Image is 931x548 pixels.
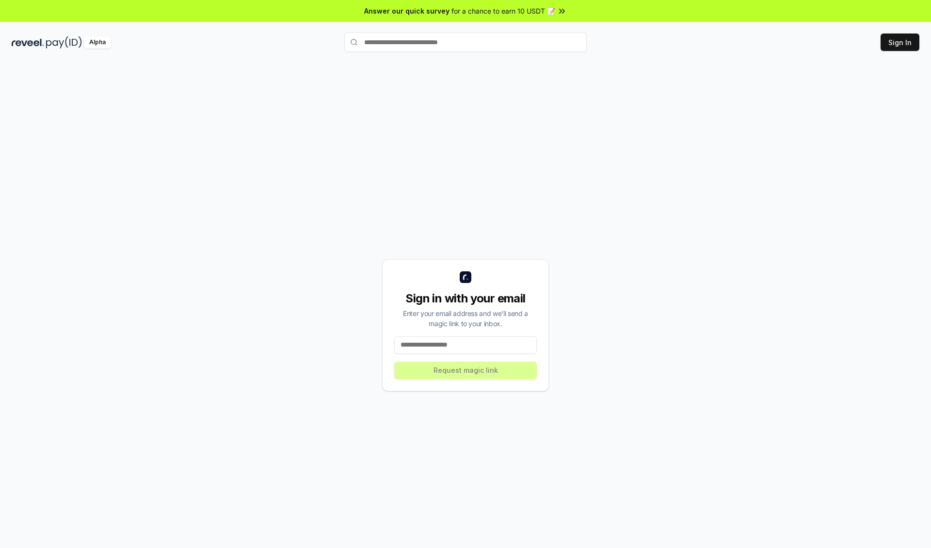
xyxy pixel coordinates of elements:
button: Sign In [881,33,919,51]
img: reveel_dark [12,36,44,49]
div: Alpha [84,36,111,49]
img: pay_id [46,36,82,49]
span: Answer our quick survey [364,6,449,16]
div: Sign in with your email [394,291,537,306]
div: Enter your email address and we’ll send a magic link to your inbox. [394,308,537,329]
span: for a chance to earn 10 USDT 📝 [451,6,555,16]
img: logo_small [460,271,471,283]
